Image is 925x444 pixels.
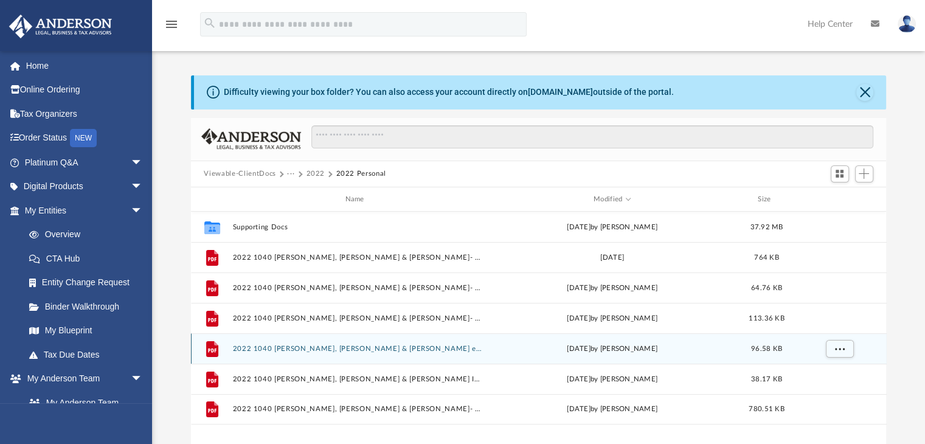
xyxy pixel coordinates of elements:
[131,150,155,175] span: arrow_drop_down
[232,223,482,231] button: Supporting Docs
[204,168,275,179] button: Viewable-ClientDocs
[232,345,482,353] button: 2022 1040 [PERSON_NAME], [PERSON_NAME] & [PERSON_NAME] e-file authorization - please sign.pdf
[17,246,161,271] a: CTA Hub
[831,165,849,182] button: Switch to Grid View
[17,342,161,367] a: Tax Due Dates
[131,367,155,392] span: arrow_drop_down
[232,254,482,262] button: 2022 1040 [PERSON_NAME], [PERSON_NAME] & [PERSON_NAME]- Completed Copy.pdf
[825,340,853,358] button: More options
[749,315,784,322] span: 113.36 KB
[750,345,781,352] span: 96.58 KB
[750,285,781,291] span: 64.76 KB
[5,15,116,38] img: Anderson Advisors Platinum Portal
[9,150,161,175] a: Platinum Q&Aarrow_drop_down
[487,344,736,355] div: [DATE] by [PERSON_NAME]
[9,198,161,223] a: My Entitiesarrow_drop_down
[750,224,783,231] span: 37.92 MB
[17,390,149,415] a: My Anderson Team
[17,319,155,343] a: My Blueprint
[311,125,873,148] input: Search files and folders
[487,374,736,385] div: [DATE] by [PERSON_NAME]
[164,23,179,32] a: menu
[487,283,736,294] div: [DATE] by [PERSON_NAME]
[742,194,791,205] div: Size
[17,294,161,319] a: Binder Walkthrough
[487,222,736,233] div: [DATE] by [PERSON_NAME]
[9,78,161,102] a: Online Ordering
[9,54,161,78] a: Home
[9,126,161,151] a: Order StatusNEW
[528,87,593,97] a: [DOMAIN_NAME]
[9,102,161,126] a: Tax Organizers
[203,16,217,30] i: search
[70,129,97,147] div: NEW
[232,194,482,205] div: Name
[17,271,161,295] a: Entity Change Request
[287,168,295,179] button: ···
[487,194,737,205] div: Modified
[131,198,155,223] span: arrow_drop_down
[856,84,873,101] button: Close
[224,86,674,99] div: Difficulty viewing your box folder? You can also access your account directly on outside of the p...
[754,254,779,261] span: 764 KB
[131,175,155,199] span: arrow_drop_down
[232,314,482,322] button: 2022 1040 [PERSON_NAME], [PERSON_NAME] & [PERSON_NAME]- Form 1040-ES Estimated Tax Voucher.pdf
[487,313,736,324] div: [DATE] by [PERSON_NAME]
[750,376,781,383] span: 38.17 KB
[306,168,325,179] button: 2022
[232,284,482,292] button: 2022 1040 [PERSON_NAME], [PERSON_NAME] & [PERSON_NAME]- Form 1040-V Payment Voucher.pdf
[17,223,161,247] a: Overview
[232,375,482,383] button: 2022 1040 [PERSON_NAME], [PERSON_NAME] & [PERSON_NAME] Instructions.pdf
[796,194,881,205] div: id
[487,252,736,263] div: [DATE]
[898,15,916,33] img: User Pic
[9,367,155,391] a: My Anderson Teamarrow_drop_down
[9,175,161,199] a: Digital Productsarrow_drop_down
[855,165,873,182] button: Add
[196,194,226,205] div: id
[487,404,736,415] div: [DATE] by [PERSON_NAME]
[232,406,482,414] button: 2022 1040 [PERSON_NAME], [PERSON_NAME] & [PERSON_NAME]- Review Copy.pdf
[164,17,179,32] i: menu
[749,406,784,413] span: 780.51 KB
[336,168,386,179] button: 2022 Personal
